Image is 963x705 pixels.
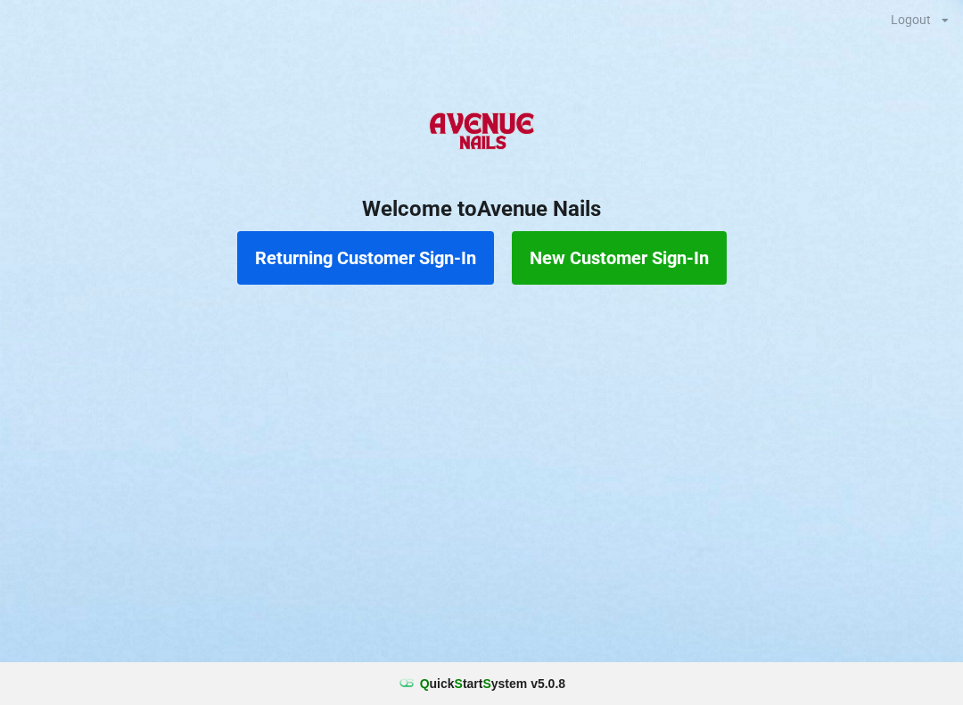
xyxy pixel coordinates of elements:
[422,97,540,169] img: AvenueNails-Logo.png
[455,676,463,691] span: S
[420,675,565,693] b: uick tart ystem v 5.0.8
[512,231,727,285] button: New Customer Sign-In
[420,676,430,691] span: Q
[482,676,490,691] span: S
[891,13,931,26] div: Logout
[398,675,416,693] img: favicon.ico
[237,231,494,285] button: Returning Customer Sign-In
